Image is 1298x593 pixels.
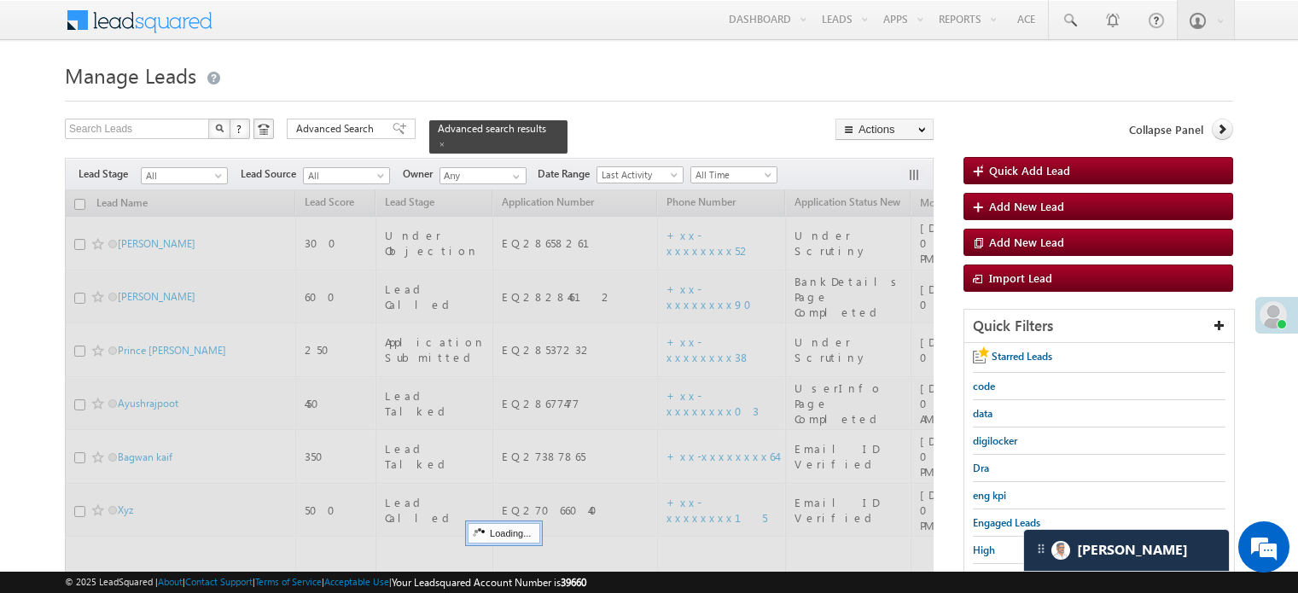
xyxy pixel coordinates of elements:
img: Search [215,124,224,132]
span: Dra [973,462,989,474]
img: Carter [1051,541,1070,560]
span: Your Leadsquared Account Number is [392,576,586,589]
div: Quick Filters [964,310,1234,343]
span: Advanced search results [438,122,546,135]
span: Import Lead [989,270,1052,285]
span: © 2025 LeadSquared | | | | | [65,574,586,590]
span: data [973,407,992,420]
span: code [973,380,995,392]
a: About [158,576,183,587]
span: All [142,168,223,183]
span: Lead Source [241,166,303,182]
span: Starred Leads [992,350,1052,363]
a: Terms of Service [255,576,322,587]
a: Show All Items [503,168,525,185]
span: High [973,544,995,556]
input: Type to Search [439,167,527,184]
span: Owner [403,166,439,182]
span: 39660 [561,576,586,589]
span: All [304,168,385,183]
span: eng kpi [973,489,1006,502]
a: All Time [690,166,777,183]
span: Engaged Leads [973,516,1040,529]
span: Add New Lead [989,199,1064,213]
div: Loading... [468,523,540,544]
span: Last Activity [597,167,678,183]
img: carter-drag [1034,542,1048,555]
span: digilocker [973,434,1017,447]
a: Contact Support [185,576,253,587]
div: carter-dragCarter[PERSON_NAME] [1023,529,1230,572]
span: Lead Stage [79,166,141,182]
a: Acceptable Use [324,576,389,587]
a: Last Activity [597,166,684,183]
span: Carter [1077,542,1188,558]
a: All [303,167,390,184]
span: Add New Lead [989,235,1064,249]
span: All Time [691,167,772,183]
span: Advanced Search [296,121,379,137]
button: Actions [835,119,934,140]
span: ? [236,121,244,136]
span: Collapse Panel [1129,122,1203,137]
span: Quick Add Lead [989,163,1070,177]
a: All [141,167,228,184]
button: ? [230,119,250,139]
span: Date Range [538,166,597,182]
span: Manage Leads [65,61,196,89]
